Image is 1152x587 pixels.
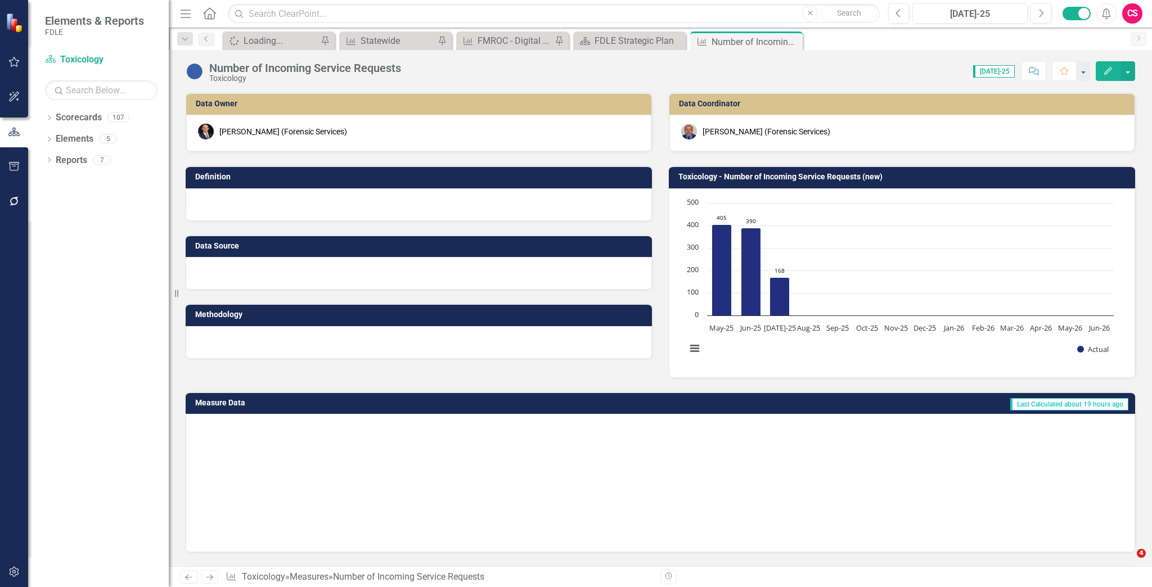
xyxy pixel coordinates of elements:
h3: Data Owner [196,100,646,108]
text: Mar-26 [1000,323,1024,333]
div: FMROC - Digital Forensics [478,34,552,48]
h3: Methodology [195,310,646,319]
text: 100 [687,287,699,297]
text: Jun-26 [1088,323,1110,333]
h3: Definition [195,173,646,181]
div: FDLE Strategic Plan [595,34,683,48]
div: Toxicology [209,74,401,83]
img: Chris Hendry [681,124,697,139]
text: Aug-25 [797,323,820,333]
div: Number of Incoming Service Requests [209,62,401,74]
img: ClearPoint Strategy [6,13,25,33]
span: Search [837,8,861,17]
a: Reports [56,154,87,167]
text: Sep-25 [826,323,849,333]
div: [DATE]-25 [916,7,1024,21]
button: View chart menu, Chart [687,340,703,356]
text: 500 [687,197,699,207]
path: Jun-25, 390. Actual. [741,228,761,315]
a: Measures [290,571,328,582]
div: Number of Incoming Service Requests [712,35,800,49]
a: Statewide [342,34,435,48]
text: 405 [717,214,727,222]
a: Toxicology [242,571,285,582]
h3: Measure Data [195,399,471,407]
path: May-25, 405. Actual. [712,224,732,315]
div: Loading... [244,34,318,48]
span: 4 [1137,549,1146,558]
text: May-25 [709,323,733,333]
text: 0 [695,309,699,319]
input: Search ClearPoint... [228,4,880,24]
text: 400 [687,219,699,229]
iframe: Intercom live chat [1114,549,1141,576]
text: 300 [687,242,699,252]
text: Dec-25 [913,323,936,333]
img: Jason Bundy [198,124,214,139]
h3: Data Coordinator [679,100,1129,108]
div: Chart. Highcharts interactive chart. [681,197,1123,366]
svg: Interactive chart [681,197,1119,366]
div: Number of Incoming Service Requests [333,571,484,582]
h3: Toxicology - Number of Incoming Service Requests (new) [678,173,1129,181]
text: Apr-26 [1030,323,1052,333]
a: FDLE Strategic Plan [576,34,683,48]
div: [PERSON_NAME] (Forensic Services) [703,126,830,137]
div: [PERSON_NAME] (Forensic Services) [219,126,347,137]
span: [DATE]-25 [973,65,1015,78]
path: Jul-25, 168. Actual. [770,277,790,315]
a: Elements [56,133,93,146]
text: 200 [687,264,699,274]
text: 390 [746,217,756,225]
button: CS [1122,3,1142,24]
button: [DATE]-25 [912,3,1028,24]
text: Jun-25 [739,323,761,333]
img: Informational Data [186,62,204,80]
text: 168 [775,267,785,274]
div: Statewide [361,34,435,48]
text: Oct-25 [856,323,878,333]
span: Elements & Reports [45,14,144,28]
text: May-26 [1058,323,1082,333]
a: Toxicology [45,53,157,66]
a: Scorecards [56,111,102,124]
small: FDLE [45,28,144,37]
div: » » [226,571,652,584]
div: 7 [93,155,111,165]
h3: Data Source [195,242,646,250]
button: Search [821,6,877,21]
text: Jan-26 [943,323,964,333]
text: Feb-26 [972,323,994,333]
a: FMROC - Digital Forensics [459,34,552,48]
text: [DATE]-25 [764,323,796,333]
a: Loading... [225,34,318,48]
input: Search Below... [45,80,157,100]
text: Nov-25 [884,323,908,333]
div: 107 [107,113,129,123]
span: Last Calculated about 19 hours ago [1010,398,1128,410]
div: 5 [99,134,117,144]
button: Show Actual [1077,344,1109,354]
